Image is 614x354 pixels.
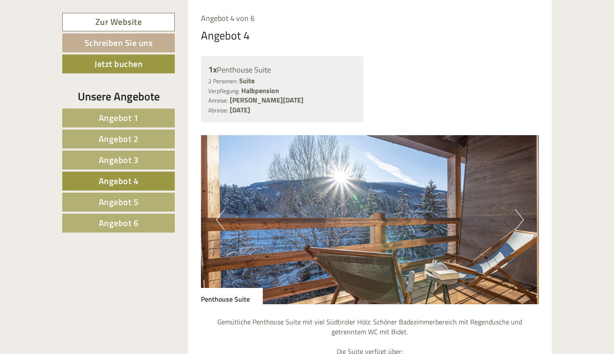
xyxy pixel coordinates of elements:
[62,13,175,31] a: Zur Website
[201,135,539,304] img: image
[208,87,240,95] small: Verpflegung:
[62,33,175,52] a: Schreiben Sie uns
[99,153,139,166] span: Angebot 3
[201,12,255,24] span: Angebot 4 von 6
[99,132,139,145] span: Angebot 2
[62,54,175,73] a: Jetzt buchen
[515,209,524,230] button: Next
[208,64,356,76] div: Penthouse Suite
[239,76,255,86] b: Suite
[208,63,217,76] b: 1x
[62,88,175,104] div: Unsere Angebote
[208,106,228,115] small: Abreise:
[230,105,250,115] b: [DATE]
[201,288,263,304] div: Penthouse Suite
[208,96,228,105] small: Anreise:
[201,27,250,43] div: Angebot 4
[208,77,237,85] small: 2 Personen:
[99,174,139,188] span: Angebot 4
[241,85,279,96] b: Halbpension
[216,209,225,230] button: Previous
[230,95,304,105] b: [PERSON_NAME][DATE]
[99,216,139,230] span: Angebot 6
[99,195,139,209] span: Angebot 5
[99,111,139,124] span: Angebot 1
